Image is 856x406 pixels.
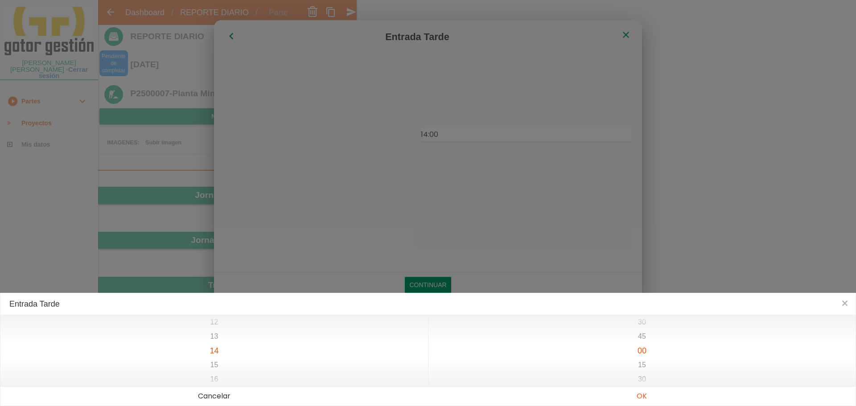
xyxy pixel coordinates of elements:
[834,293,856,315] button: Close
[0,344,428,358] li: 14
[0,387,428,406] button: Cancelar
[428,387,856,406] button: OK
[428,344,856,358] li: 00
[9,299,847,308] h4: Entrada Tarde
